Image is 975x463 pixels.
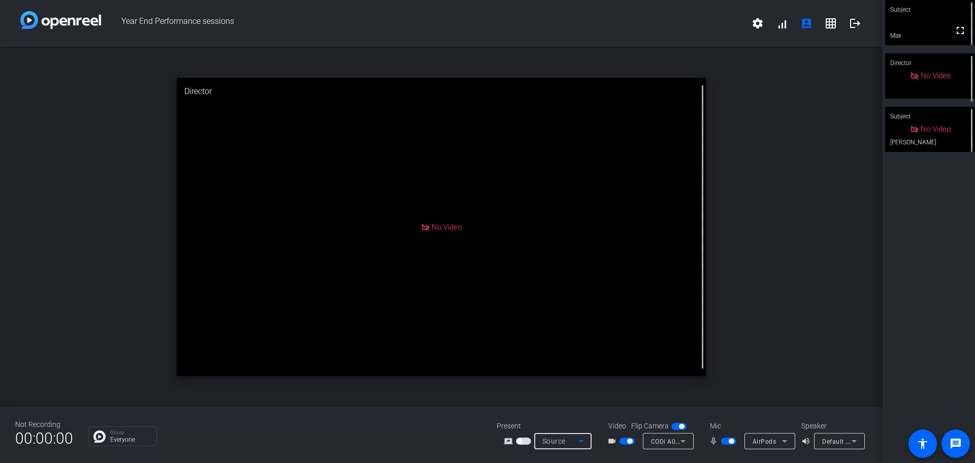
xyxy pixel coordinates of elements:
p: Everyone [110,437,151,443]
div: Mic [700,421,801,431]
mat-icon: grid_on [825,17,837,29]
div: Speaker [801,421,862,431]
mat-icon: settings [752,17,764,29]
mat-icon: mic_none [709,435,721,447]
mat-icon: account_box [800,17,812,29]
div: Not Recording [15,419,73,430]
span: AirPods [753,438,776,445]
mat-icon: volume_up [801,435,814,447]
div: Present [497,421,598,431]
mat-icon: accessibility [917,438,929,450]
button: signal_cellular_alt [770,11,794,36]
span: Video [608,421,626,431]
mat-icon: screen_share_outline [504,435,516,447]
span: CODi A05023 Alloco Webcam (0bda:5803) [651,437,778,445]
img: white-gradient.svg [20,11,101,29]
div: Director [177,78,706,105]
span: Source [542,437,566,445]
mat-icon: logout [849,17,861,29]
span: No Video [432,222,462,231]
p: Group [110,430,151,435]
mat-icon: fullscreen [954,24,966,37]
span: No Video [921,71,951,80]
mat-icon: message [950,438,962,450]
span: Default - AirPods [822,437,873,445]
div: Director [885,53,975,73]
mat-icon: videocam_outline [607,435,620,447]
span: Year End Performance sessions [101,11,745,36]
span: Flip Camera [631,421,669,431]
img: Chat Icon [93,430,106,443]
div: Subject [885,107,975,126]
span: No Video [921,125,951,134]
span: 00:00:00 [15,426,73,451]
